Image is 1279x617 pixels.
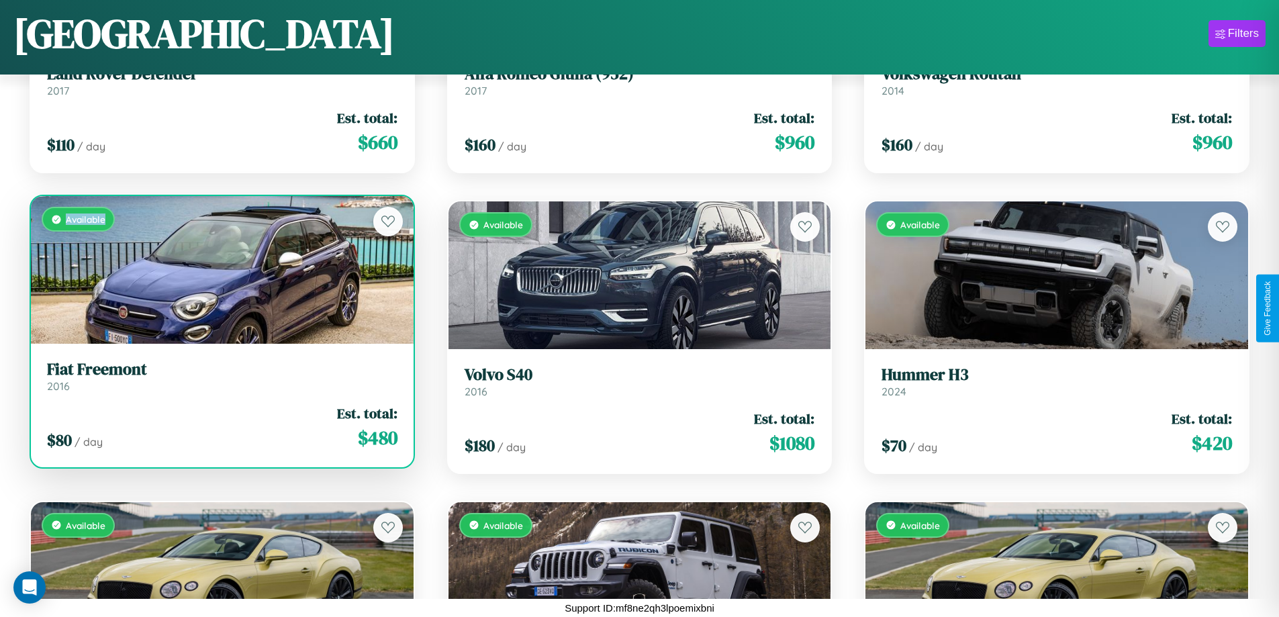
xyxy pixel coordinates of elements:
h3: Volvo S40 [465,365,815,385]
span: $ 420 [1192,430,1232,457]
span: 2017 [465,84,487,97]
span: Available [483,219,523,230]
h3: Hummer H3 [882,365,1232,385]
span: / day [909,440,937,454]
div: Open Intercom Messenger [13,571,46,604]
span: Available [483,520,523,531]
h3: Fiat Freemont [47,360,397,379]
span: $ 180 [465,434,495,457]
span: $ 160 [882,134,912,156]
h3: Alfa Romeo Giulia (952) [465,64,815,84]
span: $ 110 [47,134,75,156]
span: Est. total: [754,108,814,128]
span: / day [498,140,526,153]
span: $ 960 [775,129,814,156]
div: Filters [1228,27,1259,40]
a: Alfa Romeo Giulia (952)2017 [465,64,815,97]
span: $ 960 [1192,129,1232,156]
span: / day [77,140,105,153]
p: Support ID: mf8ne2qh3lpoemixbni [565,599,714,617]
span: / day [915,140,943,153]
span: Available [66,213,105,225]
h1: [GEOGRAPHIC_DATA] [13,6,395,61]
button: Filters [1209,20,1266,47]
span: 2017 [47,84,69,97]
a: Land Rover Defender2017 [47,64,397,97]
span: 2016 [465,385,487,398]
a: Volvo S402016 [465,365,815,398]
span: $ 660 [358,129,397,156]
span: Est. total: [337,108,397,128]
span: $ 1080 [769,430,814,457]
span: / day [498,440,526,454]
span: Available [66,520,105,531]
span: $ 480 [358,424,397,451]
span: $ 70 [882,434,906,457]
span: Est. total: [754,409,814,428]
span: Available [900,219,940,230]
span: $ 160 [465,134,495,156]
span: Available [900,520,940,531]
span: / day [75,435,103,448]
span: Est. total: [337,404,397,423]
a: Fiat Freemont2016 [47,360,397,393]
span: Est. total: [1172,409,1232,428]
h3: Volkswagen Routan [882,64,1232,84]
a: Volkswagen Routan2014 [882,64,1232,97]
span: $ 80 [47,429,72,451]
span: Est. total: [1172,108,1232,128]
span: 2024 [882,385,906,398]
div: Give Feedback [1263,281,1272,336]
span: 2016 [47,379,70,393]
span: 2014 [882,84,904,97]
h3: Land Rover Defender [47,64,397,84]
a: Hummer H32024 [882,365,1232,398]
